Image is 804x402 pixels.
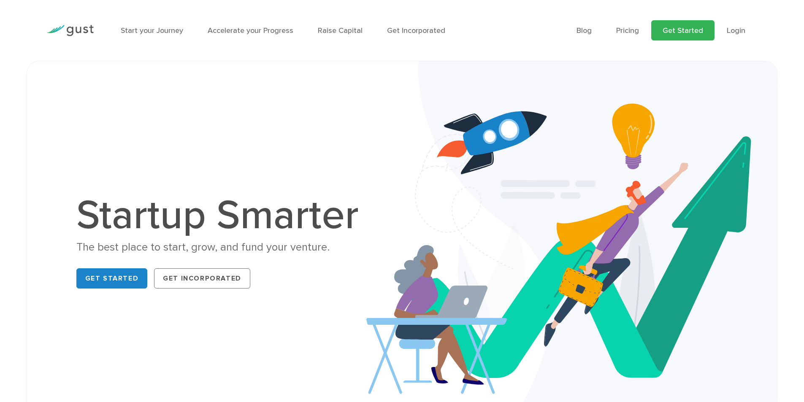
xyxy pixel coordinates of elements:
a: Get Started [651,20,715,40]
a: Blog [577,26,592,35]
a: Raise Capital [318,26,363,35]
div: The best place to start, grow, and fund your venture. [76,240,368,255]
a: Login [727,26,745,35]
a: Pricing [616,26,639,35]
a: Get Incorporated [387,26,445,35]
a: Accelerate your Progress [208,26,293,35]
a: Get Started [76,268,148,289]
a: Get Incorporated [154,268,250,289]
img: Gust Logo [46,25,94,36]
h1: Startup Smarter [76,195,368,236]
a: Start your Journey [121,26,183,35]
